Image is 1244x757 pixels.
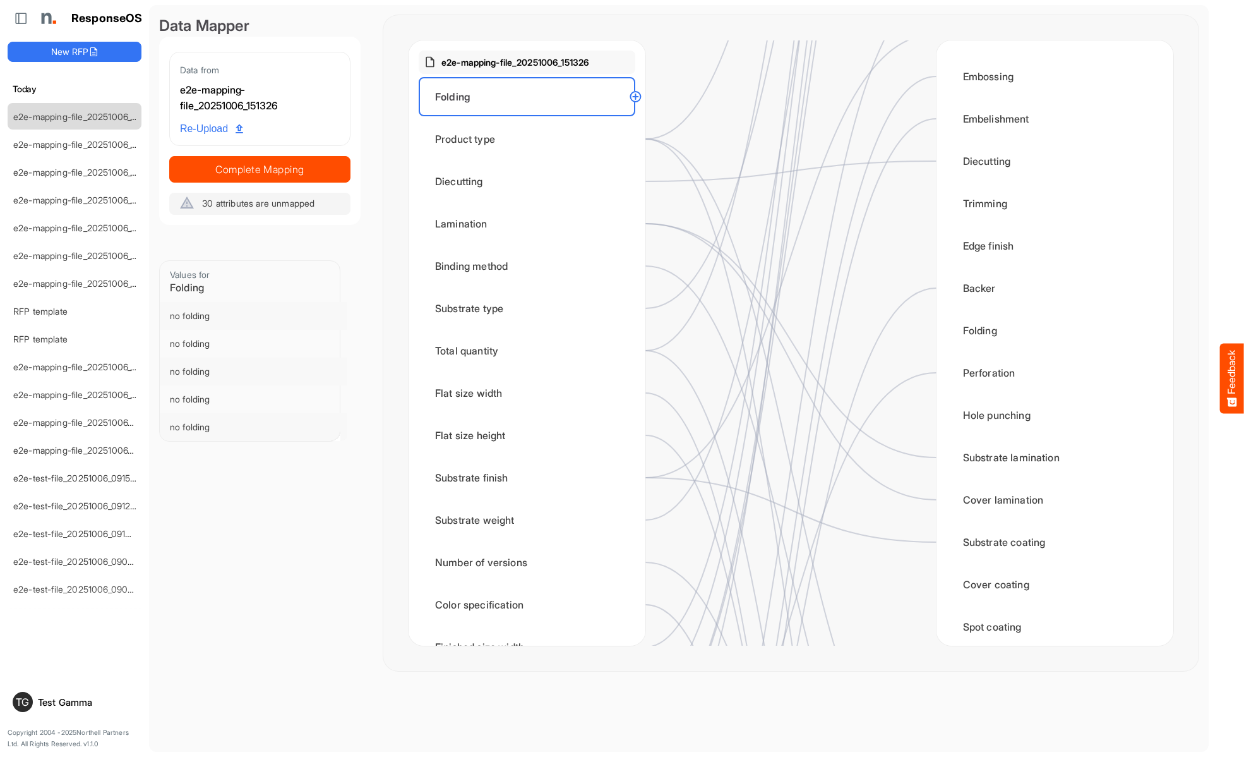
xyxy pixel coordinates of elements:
[947,99,1163,138] div: Embelishment
[13,167,156,178] a: e2e-mapping-file_20251006_151130
[947,565,1163,604] div: Cover coating
[13,111,157,122] a: e2e-mapping-file_20251006_151326
[170,365,337,378] div: no folding
[175,117,248,141] a: Re-Upload
[419,543,635,582] div: Number of versions
[419,627,635,667] div: Finished size width
[419,77,635,116] div: Folding
[170,160,350,178] span: Complete Mapping
[13,278,157,289] a: e2e-mapping-file_20251006_123619
[180,82,340,114] div: e2e-mapping-file_20251006_151326
[38,698,136,707] div: Test Gamma
[13,556,141,567] a: e2e-test-file_20251006_090819
[947,396,1163,435] div: Hole punching
[419,289,635,328] div: Substrate type
[947,184,1163,223] div: Trimming
[170,337,337,350] div: no folding
[947,269,1163,308] div: Backer
[419,373,635,413] div: Flat size width
[13,334,68,344] a: RFP template
[13,417,162,428] a: e2e-mapping-file_20251006_093732
[419,204,635,243] div: Lamination
[8,42,141,62] button: New RFP
[13,195,158,205] a: e2e-mapping-file_20251006_145931
[13,306,68,317] a: RFP template
[419,585,635,624] div: Color specification
[202,198,314,209] span: 30 attributes are unmapped
[947,523,1163,562] div: Substrate coating
[419,416,635,455] div: Flat size height
[13,222,158,233] a: e2e-mapping-file_20251006_141532
[71,12,143,25] h1: ResponseOS
[947,480,1163,519] div: Cover lamination
[13,528,141,539] a: e2e-test-file_20251006_091029
[170,269,210,280] span: Values for
[947,607,1163,646] div: Spot coating
[170,281,204,294] span: Folding
[169,156,350,183] button: Complete Mapping
[1220,344,1244,414] button: Feedback
[170,310,337,322] div: no folding
[170,393,337,406] div: no folding
[419,119,635,159] div: Product type
[419,331,635,370] div: Total quantity
[13,445,161,456] a: e2e-mapping-file_20251006_091805
[419,246,635,286] div: Binding method
[13,584,140,595] a: e2e-test-file_20251006_090611
[947,311,1163,350] div: Folding
[16,697,29,707] span: TG
[159,15,361,37] div: Data Mapper
[35,6,60,31] img: Northell
[947,353,1163,392] div: Perforation
[947,226,1163,265] div: Edge finish
[13,139,157,150] a: e2e-mapping-file_20251006_151233
[441,56,589,69] p: e2e-mapping-file_20251006_151326
[180,63,340,77] div: Data from
[13,250,159,261] a: e2e-mapping-file_20251006_141450
[947,57,1163,96] div: Embossing
[947,142,1163,181] div: Diecutting
[13,473,141,483] a: e2e-test-file_20251006_091555
[180,121,243,137] span: Re-Upload
[419,162,635,201] div: Diecutting
[947,438,1163,477] div: Substrate lamination
[8,82,141,96] h6: Today
[170,421,337,433] div: no folding
[419,500,635,540] div: Substrate weight
[13,500,142,511] a: e2e-test-file_20251006_091240
[419,458,635,497] div: Substrate finish
[13,361,160,372] a: e2e-mapping-file_20251006_120332
[8,727,141,749] p: Copyright 2004 - 2025 Northell Partners Ltd. All Rights Reserved. v 1.1.0
[13,389,162,400] a: e2e-mapping-file_20251006_120004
